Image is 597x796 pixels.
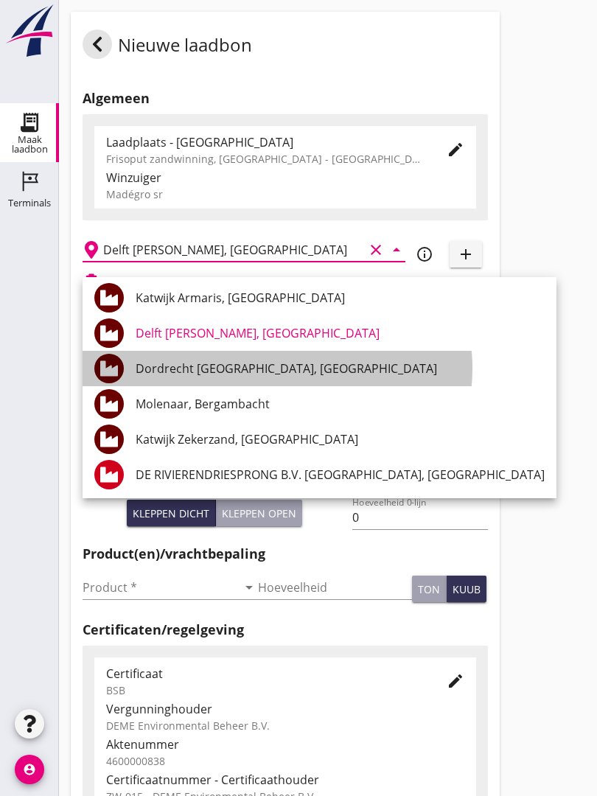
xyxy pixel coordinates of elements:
[457,245,475,263] i: add
[103,238,364,262] input: Losplaats
[106,169,464,186] div: Winzuiger
[136,360,545,377] div: Dordrecht [GEOGRAPHIC_DATA], [GEOGRAPHIC_DATA]
[15,755,44,784] i: account_circle
[83,620,488,640] h2: Certificaten/regelgeving
[412,576,447,602] button: ton
[136,289,545,307] div: Katwijk Armaris, [GEOGRAPHIC_DATA]
[106,151,423,167] div: Frisoput zandwinning, [GEOGRAPHIC_DATA] - [GEOGRAPHIC_DATA].
[222,506,296,521] div: Kleppen open
[388,241,405,259] i: arrow_drop_down
[453,582,481,597] div: kuub
[106,718,464,733] div: DEME Environmental Beheer B.V.
[136,466,545,483] div: DE RIVIERENDRIESPRONG B.V. [GEOGRAPHIC_DATA], [GEOGRAPHIC_DATA]
[216,500,302,526] button: Kleppen open
[133,506,209,521] div: Kleppen dicht
[106,736,464,753] div: Aktenummer
[367,241,385,259] i: clear
[8,198,51,208] div: Terminals
[106,665,423,682] div: Certificaat
[83,544,488,564] h2: Product(en)/vrachtbepaling
[136,324,545,342] div: Delft [PERSON_NAME], [GEOGRAPHIC_DATA]
[258,576,413,599] input: Hoeveelheid
[106,186,464,202] div: Madégro sr
[416,245,433,263] i: info_outline
[352,506,487,529] input: Hoeveelheid 0-lijn
[106,771,464,789] div: Certificaatnummer - Certificaathouder
[447,672,464,690] i: edit
[136,430,545,448] div: Katwijk Zekerzand, [GEOGRAPHIC_DATA]
[106,133,423,151] div: Laadplaats - [GEOGRAPHIC_DATA]
[240,579,258,596] i: arrow_drop_down
[106,274,181,287] h2: Beladen vaartuig
[136,395,545,413] div: Molenaar, Bergambacht
[447,576,486,602] button: kuub
[83,576,237,599] input: Product *
[106,700,464,718] div: Vergunninghouder
[106,682,423,698] div: BSB
[3,4,56,58] img: logo-small.a267ee39.svg
[83,29,252,65] div: Nieuwe laadbon
[127,500,216,526] button: Kleppen dicht
[447,141,464,158] i: edit
[83,88,488,108] h2: Algemeen
[418,582,440,597] div: ton
[106,753,464,769] div: 4600000838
